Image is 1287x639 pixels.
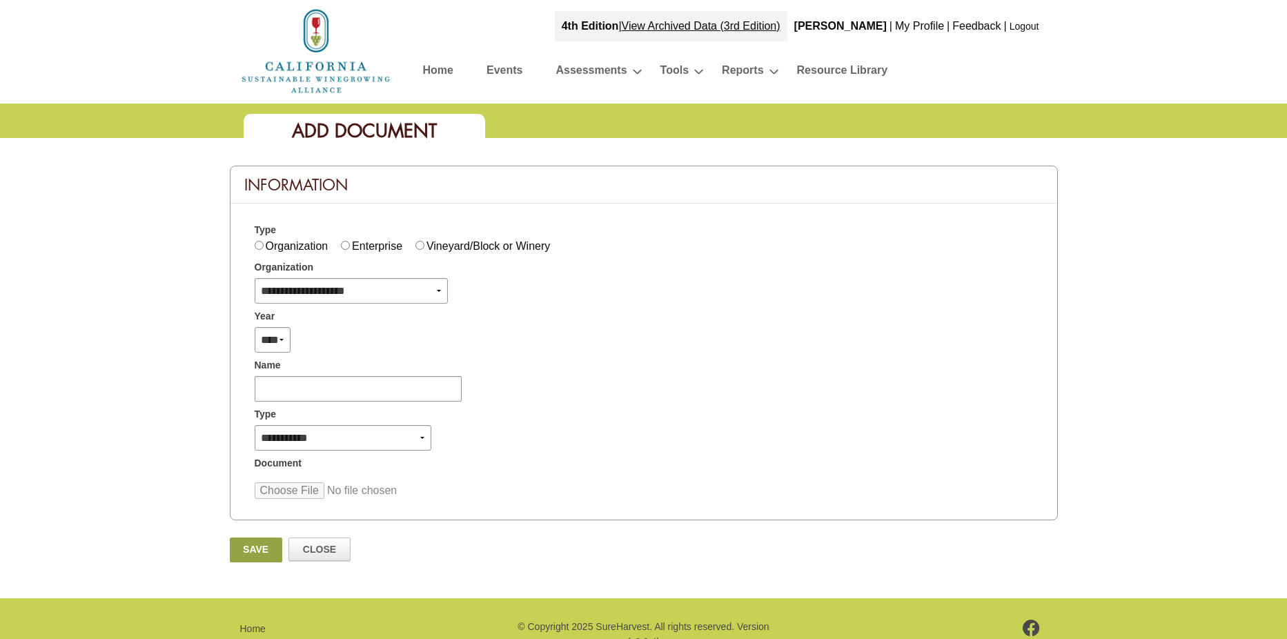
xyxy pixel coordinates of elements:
span: Document [255,456,302,471]
a: View Archived Data (3rd Edition) [622,20,780,32]
a: Logout [1010,21,1039,32]
img: logo_cswa2x.png [240,7,392,95]
a: Tools [660,61,689,85]
a: Home [423,61,453,85]
a: Resource Library [797,61,888,85]
label: Enterprise [352,240,402,252]
a: Events [487,61,522,85]
span: Add Document [292,119,437,143]
div: | [945,11,951,41]
img: footer-facebook.png [1023,620,1040,636]
a: Reports [722,61,763,85]
label: Vineyard/Block or Winery [426,240,550,252]
div: Information [230,166,1057,204]
span: Organization [255,260,314,275]
a: My Profile [895,20,944,32]
div: | [1003,11,1008,41]
span: Type [255,223,277,237]
span: Year [255,309,275,324]
strong: 4th Edition [562,20,619,32]
span: Type [255,407,277,422]
label: Organization [266,240,328,252]
a: Close [288,538,350,561]
a: Home [240,44,392,56]
a: Save [230,538,282,562]
b: [PERSON_NAME] [794,20,887,32]
a: Feedback [952,20,1001,32]
span: Name [255,358,281,373]
a: Home [240,623,266,634]
div: | [888,11,894,41]
div: | [555,11,787,41]
a: Assessments [556,61,627,85]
